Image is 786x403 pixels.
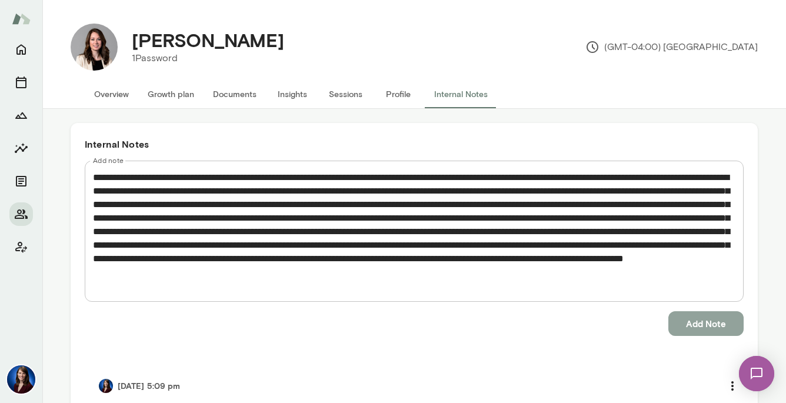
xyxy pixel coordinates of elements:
button: Internal Notes [425,80,497,108]
button: Add Note [668,311,744,336]
button: Overview [85,80,138,108]
button: Profile [372,80,425,108]
button: more [720,374,745,398]
button: Insights [9,136,33,160]
h6: [DATE] 5:09 pm [118,380,180,392]
button: Client app [9,235,33,259]
button: Documents [204,80,266,108]
h6: Internal Notes [85,137,744,151]
button: Growth plan [138,80,204,108]
button: Documents [9,169,33,193]
p: (GMT-04:00) [GEOGRAPHIC_DATA] [585,40,758,54]
p: 1Password [132,51,284,65]
img: Julie Rollauer [7,365,35,394]
h4: [PERSON_NAME] [132,29,284,51]
img: Julie Rollauer [99,379,113,393]
button: Home [9,38,33,61]
button: Sessions [9,71,33,94]
button: Members [9,202,33,226]
button: Insights [266,80,319,108]
button: Sessions [319,80,372,108]
img: Christine Martin [71,24,118,71]
label: Add note [93,155,124,165]
button: Growth Plan [9,104,33,127]
img: Mento [12,8,31,30]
